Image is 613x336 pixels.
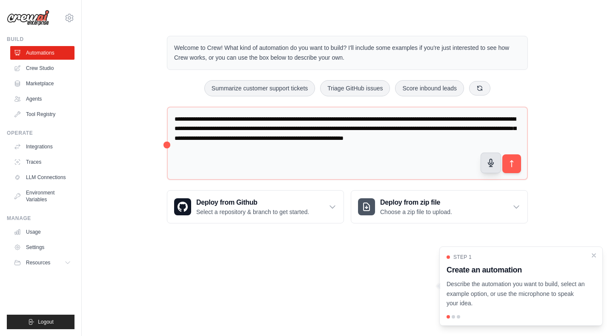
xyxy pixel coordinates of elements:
a: Automations [10,46,74,60]
a: Marketplace [10,77,74,90]
button: Triage GitHub issues [320,80,390,96]
span: Step 1 [453,254,472,261]
span: Resources [26,259,50,266]
p: Welcome to Crew! What kind of automation do you want to build? I'll include some examples if you'... [174,43,521,63]
div: Build [7,36,74,43]
a: Integrations [10,140,74,154]
p: Choose a zip file to upload. [380,208,452,216]
button: Resources [10,256,74,269]
h3: Create an automation [447,264,585,276]
a: Environment Variables [10,186,74,206]
button: Close walkthrough [590,252,597,259]
a: LLM Connections [10,171,74,184]
div: Operate [7,130,74,136]
a: Usage [10,225,74,239]
span: Logout [38,319,54,325]
iframe: Chat Widget [570,295,613,336]
p: Select a repository & branch to get started. [196,208,309,216]
a: Traces [10,155,74,169]
button: Logout [7,315,74,329]
h3: Deploy from zip file [380,197,452,208]
div: Manage [7,215,74,222]
button: Summarize customer support tickets [204,80,315,96]
button: Score inbound leads [395,80,464,96]
a: Crew Studio [10,61,74,75]
p: Describe the automation you want to build, select an example option, or use the microphone to spe... [447,279,585,308]
h3: Deploy from Github [196,197,309,208]
a: Tool Registry [10,107,74,121]
img: Logo [7,10,49,26]
a: Settings [10,240,74,254]
a: Agents [10,92,74,106]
